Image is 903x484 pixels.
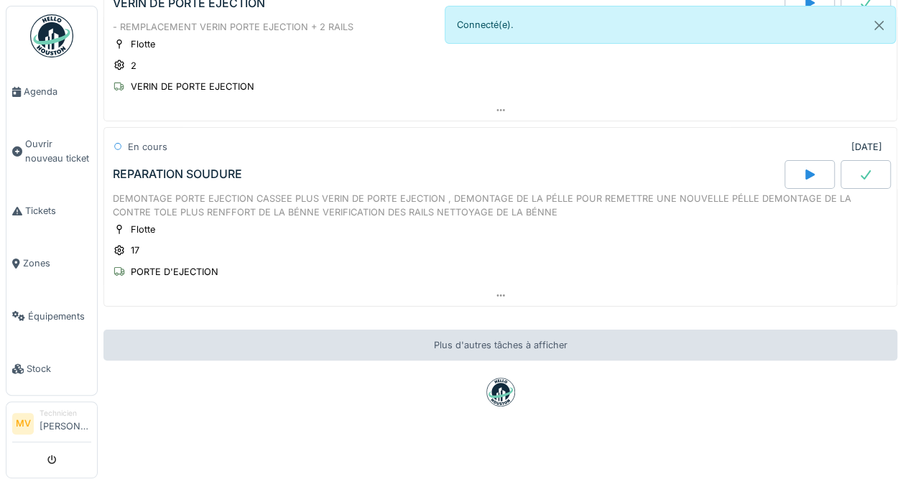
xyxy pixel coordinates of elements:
div: Flotte [131,37,155,51]
a: Tickets [6,185,97,237]
div: 2 [131,59,136,73]
a: Ouvrir nouveau ticket [6,118,97,185]
div: - REMPLACEMENT VERIN PORTE EJECTION + 2 RAILS [113,20,888,34]
span: Tickets [25,204,91,218]
span: Agenda [24,85,91,98]
li: MV [12,413,34,434]
div: [DATE] [851,140,882,154]
a: Zones [6,237,97,289]
a: Équipements [6,290,97,343]
div: REPARATION SOUDURE [113,167,242,181]
span: Zones [23,256,91,270]
div: Plus d'autres tâches à afficher [103,330,897,360]
a: Agenda [6,65,97,118]
span: Équipements [28,310,91,323]
div: Connecté(e). [445,6,897,44]
div: Technicien [40,408,91,419]
div: DEMONTAGE PORTE EJECTION CASSEE PLUS VERIN DE PORTE EJECTION , DEMONTAGE DE LA PÉLLE POUR REMETTR... [113,192,888,219]
div: 17 [131,243,139,257]
img: badge-BVDL4wpA.svg [486,378,515,406]
li: [PERSON_NAME] [40,408,91,439]
span: Ouvrir nouveau ticket [25,137,91,164]
div: En cours [128,140,167,154]
button: Close [863,6,895,45]
div: PORTE D'EJECTION [131,265,218,279]
a: Stock [6,343,97,395]
img: Badge_color-CXgf-gQk.svg [30,14,73,57]
span: Stock [27,362,91,376]
div: VERIN DE PORTE EJECTION [131,80,254,93]
a: MV Technicien[PERSON_NAME] [12,408,91,442]
div: Flotte [131,223,155,236]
